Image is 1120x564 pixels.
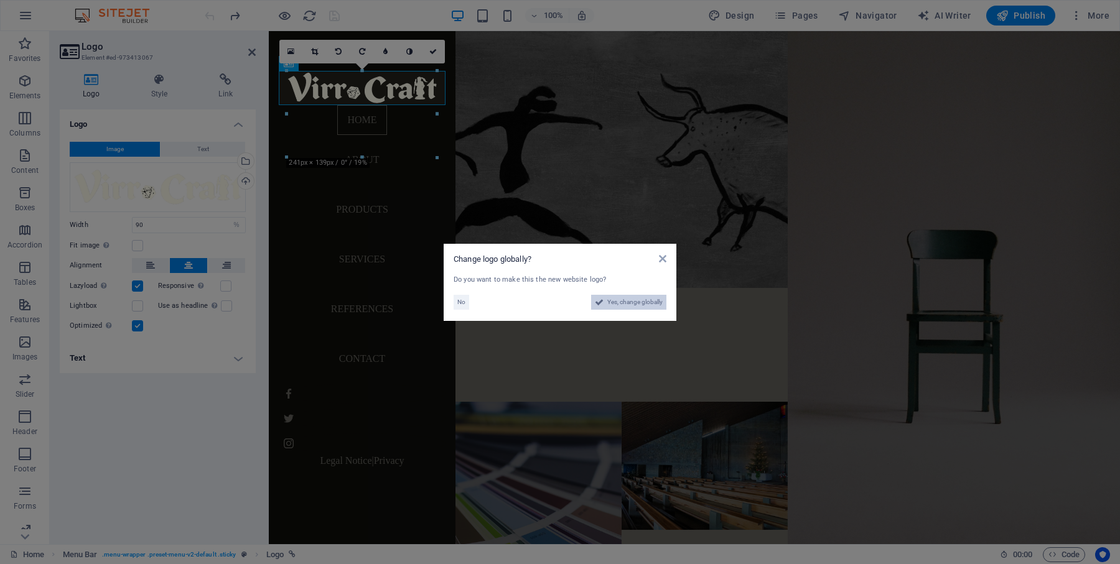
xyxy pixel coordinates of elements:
[591,295,666,310] button: Yes, change globally
[187,239,519,363] a: AboutVirr Craft
[607,295,663,310] span: Yes, change globally
[454,295,469,310] button: No
[454,254,531,264] span: Change logo globally?
[454,275,666,285] div: Do you want to make this the new website logo?
[457,295,465,310] span: No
